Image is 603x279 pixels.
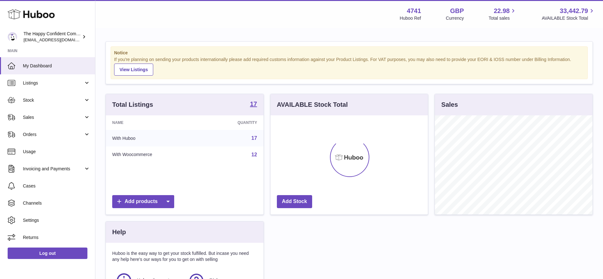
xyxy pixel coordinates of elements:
a: Log out [8,248,87,259]
h3: Help [112,228,126,236]
img: internalAdmin-4741@internal.huboo.com [8,32,17,42]
div: If you're planning on sending your products internationally please add required customs informati... [114,57,584,76]
div: The Happy Confident Company [24,31,81,43]
span: [EMAIL_ADDRESS][DOMAIN_NAME] [24,37,93,42]
span: Stock [23,97,84,103]
a: 17 [250,101,257,108]
span: Returns [23,235,90,241]
a: 17 [251,135,257,141]
span: Settings [23,217,90,223]
td: With Woocommerce [106,146,204,163]
span: Orders [23,132,84,138]
h3: AVAILABLE Stock Total [277,100,348,109]
h3: Sales [441,100,458,109]
span: Listings [23,80,84,86]
a: 12 [251,152,257,157]
span: Total sales [489,15,517,21]
span: AVAILABLE Stock Total [542,15,595,21]
td: With Huboo [106,130,204,146]
span: Usage [23,149,90,155]
span: Cases [23,183,90,189]
h3: Total Listings [112,100,153,109]
th: Name [106,115,204,130]
div: Huboo Ref [400,15,421,21]
a: 33,442.79 AVAILABLE Stock Total [542,7,595,21]
strong: GBP [450,7,464,15]
span: 22.98 [494,7,510,15]
a: 22.98 Total sales [489,7,517,21]
p: Huboo is the easy way to get your stock fulfilled. But incase you need any help here's our ways f... [112,250,257,262]
span: Sales [23,114,84,120]
span: My Dashboard [23,63,90,69]
th: Quantity [204,115,264,130]
strong: 17 [250,101,257,107]
div: Currency [446,15,464,21]
span: Invoicing and Payments [23,166,84,172]
span: 33,442.79 [560,7,588,15]
a: Add Stock [277,195,312,208]
strong: Notice [114,50,584,56]
span: Channels [23,200,90,206]
a: View Listings [114,64,153,76]
a: Add products [112,195,174,208]
strong: 4741 [407,7,421,15]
